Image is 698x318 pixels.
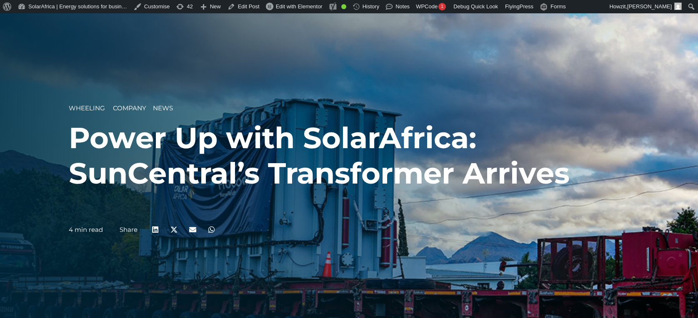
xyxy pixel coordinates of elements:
div: Good [341,4,346,9]
div: Share on whatsapp [202,220,221,239]
span: Wheeling [69,104,105,112]
p: 4 min read [69,226,103,234]
div: Share on x-twitter [165,220,183,239]
div: Share on linkedin [146,220,165,239]
span: [PERSON_NAME] [627,3,672,10]
a: Share [120,226,138,234]
span: Company [113,104,146,112]
span: Edit with Elementor [276,3,323,10]
span: News [153,104,173,112]
span: __ [146,104,153,112]
h1: Power Up with SolarAfrica: SunCentral’s Transformer Arrives [69,120,629,191]
div: Share on email [183,220,202,239]
div: 1 [438,3,446,10]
